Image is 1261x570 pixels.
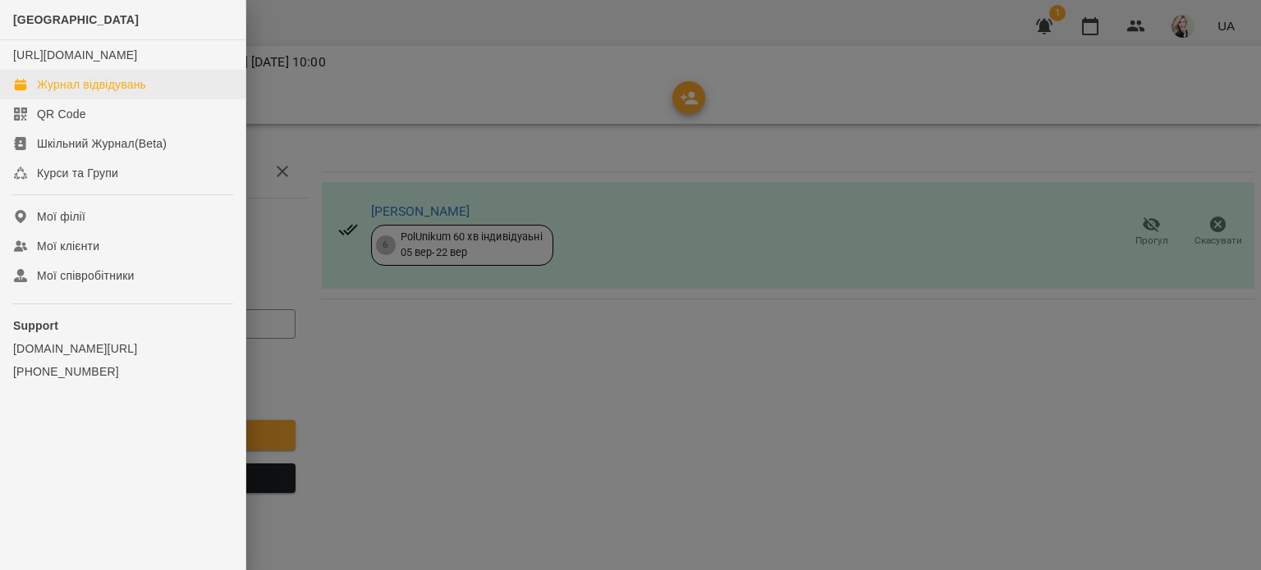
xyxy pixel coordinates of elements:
span: [GEOGRAPHIC_DATA] [13,13,139,26]
div: Курси та Групи [37,165,118,181]
div: Мої клієнти [37,238,99,254]
a: [URL][DOMAIN_NAME] [13,48,137,62]
a: [DOMAIN_NAME][URL] [13,340,232,357]
a: [PHONE_NUMBER] [13,363,232,380]
p: Support [13,317,232,334]
div: Шкільний Журнал(Beta) [37,135,167,152]
div: Журнал відвідувань [37,76,146,93]
div: QR Code [37,106,86,122]
div: Мої філії [37,208,85,225]
div: Мої співробітники [37,267,135,284]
